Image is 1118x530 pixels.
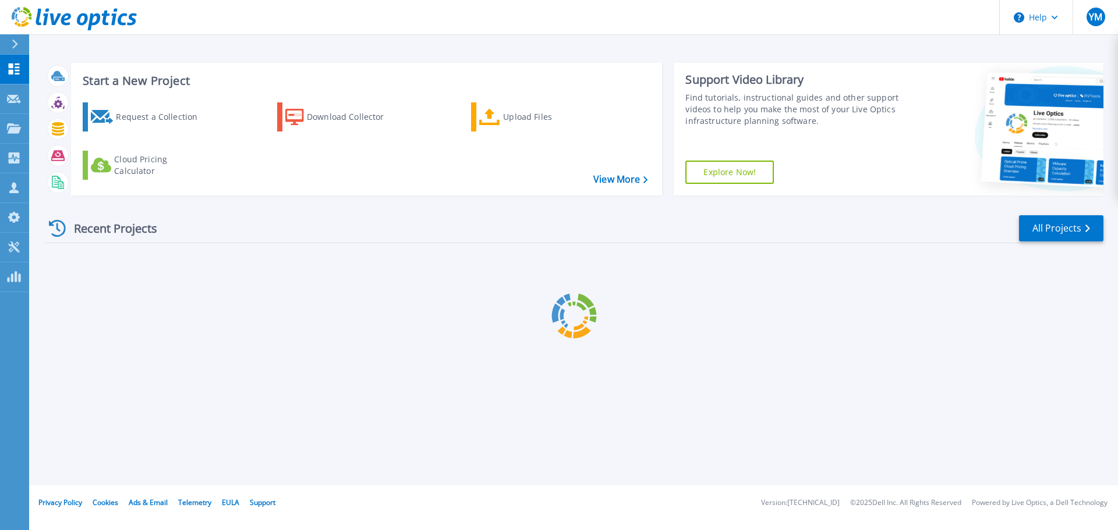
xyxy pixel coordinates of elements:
div: Cloud Pricing Calculator [114,154,207,177]
a: View More [593,174,648,185]
li: Version: [TECHNICAL_ID] [761,499,840,507]
a: Ads & Email [129,497,168,507]
a: Cookies [93,497,118,507]
div: Request a Collection [116,105,209,129]
a: Explore Now! [685,161,774,184]
div: Upload Files [503,105,596,129]
a: Support [250,497,275,507]
li: © 2025 Dell Inc. All Rights Reserved [850,499,961,507]
div: Recent Projects [45,214,173,243]
a: All Projects [1019,215,1103,241]
a: Telemetry [178,497,211,507]
a: Privacy Policy [38,497,82,507]
a: Upload Files [471,102,601,131]
a: EULA [222,497,239,507]
div: Download Collector [307,105,400,129]
li: Powered by Live Optics, a Dell Technology [972,499,1108,507]
div: Support Video Library [685,72,904,87]
span: YM [1089,12,1102,22]
a: Download Collector [277,102,407,131]
a: Request a Collection [83,102,213,131]
h3: Start a New Project [83,74,648,87]
a: Cloud Pricing Calculator [83,151,213,180]
div: Find tutorials, instructional guides and other support videos to help you make the most of your L... [685,92,904,127]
